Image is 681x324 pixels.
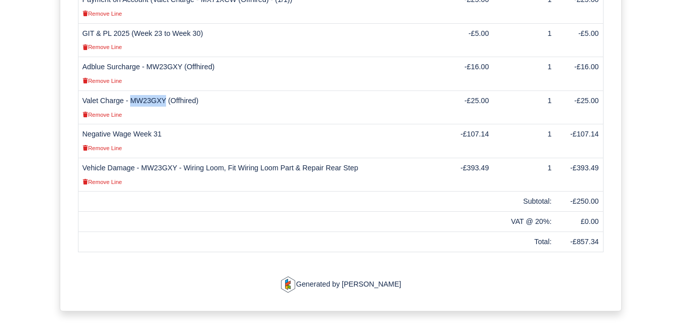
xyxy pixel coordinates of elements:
[444,124,493,158] td: -£107.14
[493,90,556,124] td: 1
[83,76,122,84] a: Remove Line
[555,90,603,124] td: -£25.00
[555,212,603,232] td: £0.00
[83,179,122,185] small: Remove Line
[78,124,444,158] td: Negative Wage Week 31
[493,192,556,212] td: Subtotal:
[83,110,122,118] a: Remove Line
[493,212,556,232] td: VAT @ 20%:
[78,90,444,124] td: Valet Charge - MW23GXY (Offhired)
[78,276,604,293] p: Generated by [PERSON_NAME]
[444,158,493,192] td: -£393.49
[555,192,603,212] td: -£250.00
[83,112,122,118] small: Remove Line
[630,275,681,324] iframe: Chat Widget
[493,124,556,158] td: 1
[83,177,122,186] a: Remove Line
[83,11,122,17] small: Remove Line
[493,232,556,252] td: Total:
[83,44,122,50] small: Remove Line
[83,42,122,51] a: Remove Line
[444,57,493,91] td: -£16.00
[493,23,556,57] td: 1
[78,158,444,192] td: Vehicle Damage - MW23GXY - Wiring Loom, Fit Wiring Loom Part & Repair Rear Step
[444,23,493,57] td: -£5.00
[83,144,122,152] a: Remove Line
[78,23,444,57] td: GIT & PL 2025 (Week 23 to Week 30)
[555,124,603,158] td: -£107.14
[444,90,493,124] td: -£25.00
[83,145,122,151] small: Remove Line
[83,78,122,84] small: Remove Line
[555,232,603,252] td: -£857.34
[555,158,603,192] td: -£393.49
[555,57,603,91] td: -£16.00
[555,23,603,57] td: -£5.00
[493,57,556,91] td: 1
[83,9,122,17] a: Remove Line
[78,57,444,91] td: Adblue Surcharge - MW23GXY (Offhired)
[493,158,556,192] td: 1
